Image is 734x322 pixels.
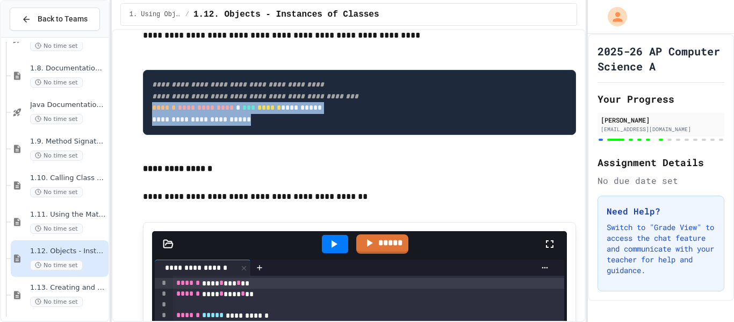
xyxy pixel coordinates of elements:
span: No time set [30,260,83,270]
span: 1. Using Objects and Methods [129,10,181,19]
span: No time set [30,187,83,197]
span: Back to Teams [38,13,88,25]
span: 1.11. Using the Math Class [30,210,106,219]
div: [EMAIL_ADDRESS][DOMAIN_NAME] [601,125,721,133]
span: No time set [30,224,83,234]
span: 1.9. Method Signatures [30,137,106,146]
span: Java Documentation with Comments - Topic 1.8 [30,101,106,110]
span: No time set [30,151,83,161]
div: No due date set [598,174,724,187]
span: 1.13. Creating and Initializing Objects: Constructors [30,283,106,292]
span: / [185,10,189,19]
div: [PERSON_NAME] [601,115,721,125]
span: 1.12. Objects - Instances of Classes [193,8,379,21]
p: Switch to "Grade View" to access the chat feature and communicate with your teacher for help and ... [607,222,715,276]
span: 1.8. Documentation with Comments and Preconditions [30,64,106,73]
h2: Your Progress [598,91,724,106]
span: 1.10. Calling Class Methods [30,174,106,183]
span: No time set [30,114,83,124]
button: Back to Teams [10,8,100,31]
span: No time set [30,77,83,88]
span: No time set [30,41,83,51]
div: My Account [596,4,630,29]
span: 1.12. Objects - Instances of Classes [30,247,106,256]
h3: Need Help? [607,205,715,218]
h1: 2025-26 AP Computer Science A [598,44,724,74]
span: No time set [30,297,83,307]
h2: Assignment Details [598,155,724,170]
